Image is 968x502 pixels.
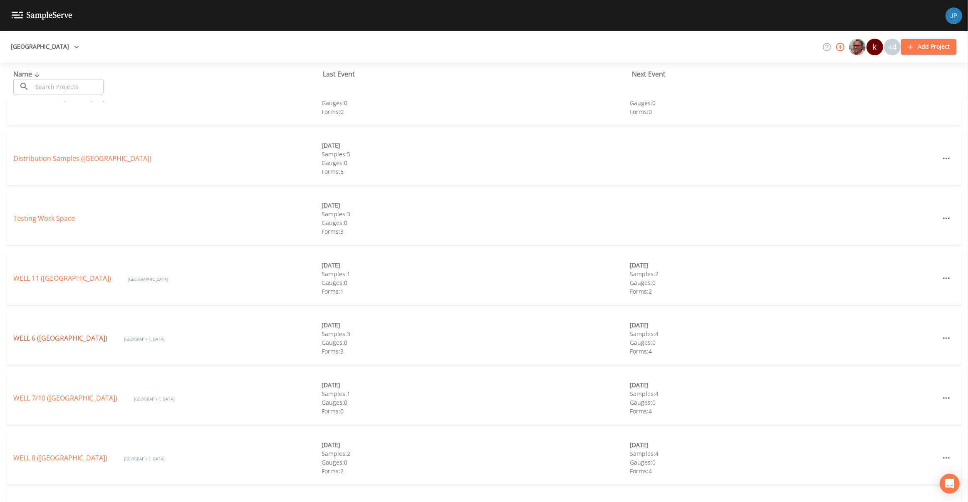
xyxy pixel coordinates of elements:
[322,278,630,287] div: Gauges: 0
[13,274,111,283] a: WELL 11 ([GEOGRAPHIC_DATA])
[630,329,938,338] div: Samples: 4
[322,389,630,398] div: Samples: 1
[322,407,630,415] div: Forms: 0
[322,287,630,296] div: Forms: 1
[630,389,938,398] div: Samples: 4
[322,261,630,270] div: [DATE]
[630,321,938,329] div: [DATE]
[13,393,117,403] a: WELL 7/10 ([GEOGRAPHIC_DATA])
[322,141,630,150] div: [DATE]
[630,99,938,107] div: Gauges: 0
[13,69,42,79] span: Name
[884,39,901,55] div: +4
[630,338,938,347] div: Gauges: 0
[866,39,884,55] div: keith@gcpwater.org
[632,69,941,79] div: Next Event
[323,69,632,79] div: Last Event
[322,270,630,278] div: Samples: 1
[630,458,938,467] div: Gauges: 0
[322,398,630,407] div: Gauges: 0
[322,107,630,116] div: Forms: 0
[946,7,962,24] img: 41241ef155101aa6d92a04480b0d0000
[630,381,938,389] div: [DATE]
[849,39,866,55] img: e2d790fa78825a4bb76dcb6ab311d44c
[322,218,630,227] div: Gauges: 0
[322,158,630,167] div: Gauges: 0
[630,347,938,356] div: Forms: 4
[322,150,630,158] div: Samples: 5
[124,336,164,342] span: [GEOGRAPHIC_DATA]
[901,39,956,54] button: Add Project
[630,261,938,270] div: [DATE]
[322,99,630,107] div: Gauges: 0
[630,278,938,287] div: Gauges: 0
[322,201,630,210] div: [DATE]
[13,214,75,223] a: Testing Work Space
[134,396,174,402] span: [GEOGRAPHIC_DATA]
[13,154,151,163] a: Distribution Samples ([GEOGRAPHIC_DATA])
[32,79,104,94] input: Search Projects
[940,474,960,494] div: Open Intercom Messenger
[866,39,883,55] div: k
[322,227,630,236] div: Forms: 3
[630,287,938,296] div: Forms: 2
[630,467,938,475] div: Forms: 4
[630,270,938,278] div: Samples: 2
[322,449,630,458] div: Samples: 2
[630,398,938,407] div: Gauges: 0
[630,440,938,449] div: [DATE]
[7,39,82,54] button: [GEOGRAPHIC_DATA]
[322,210,630,218] div: Samples: 3
[630,107,938,116] div: Forms: 0
[322,329,630,338] div: Samples: 3
[322,467,630,475] div: Forms: 2
[322,347,630,356] div: Forms: 3
[124,456,164,462] span: [GEOGRAPHIC_DATA]
[322,458,630,467] div: Gauges: 0
[630,407,938,415] div: Forms: 4
[849,39,866,55] div: Mike Franklin
[13,453,107,462] a: WELL 8 ([GEOGRAPHIC_DATA])
[322,321,630,329] div: [DATE]
[630,449,938,458] div: Samples: 4
[322,381,630,389] div: [DATE]
[322,440,630,449] div: [DATE]
[13,334,107,343] a: WELL 6 ([GEOGRAPHIC_DATA])
[12,12,72,20] img: logo
[322,338,630,347] div: Gauges: 0
[128,276,168,282] span: [GEOGRAPHIC_DATA]
[322,167,630,176] div: Forms: 5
